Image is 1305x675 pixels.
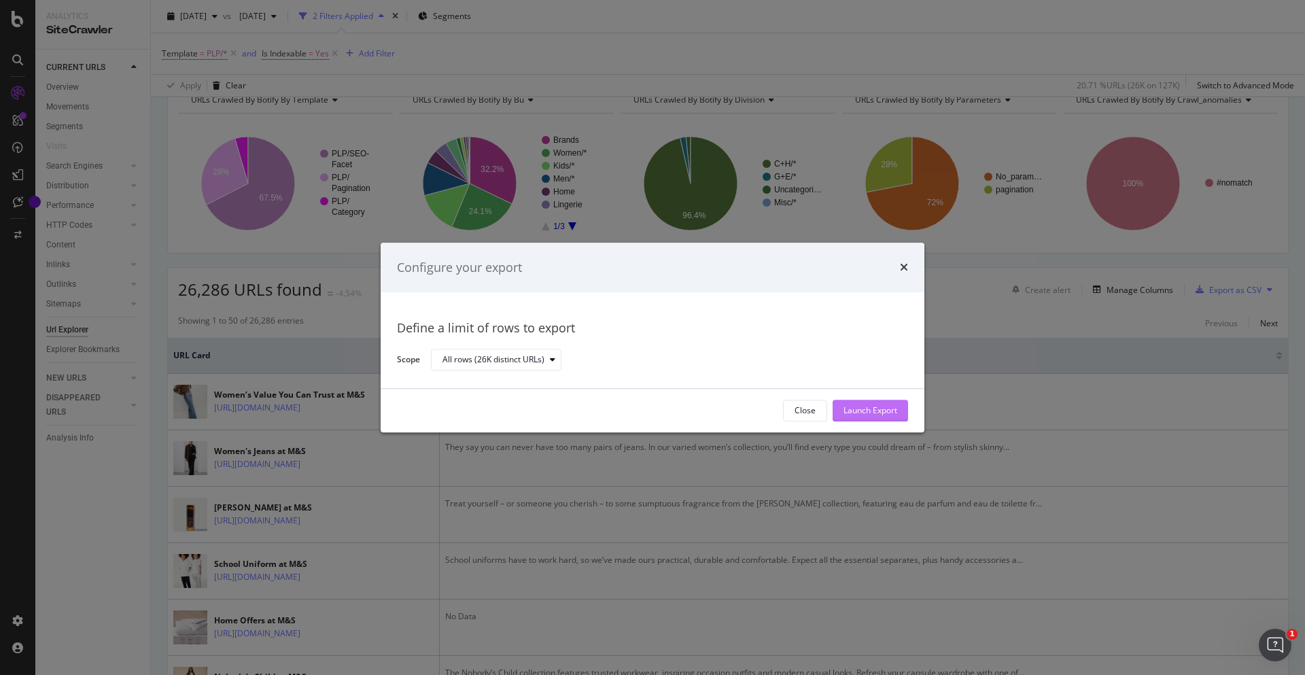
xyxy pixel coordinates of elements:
div: times [900,259,908,277]
button: Launch Export [833,400,908,421]
div: Define a limit of rows to export [397,320,908,338]
div: Configure your export [397,259,522,277]
label: Scope [397,353,420,368]
button: Close [783,400,827,421]
div: Launch Export [843,405,897,417]
div: All rows (26K distinct URLs) [442,356,544,364]
button: All rows (26K distinct URLs) [431,349,561,371]
div: Close [795,405,816,417]
iframe: Intercom live chat [1259,629,1291,661]
div: modal [381,243,924,432]
span: 1 [1287,629,1298,640]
